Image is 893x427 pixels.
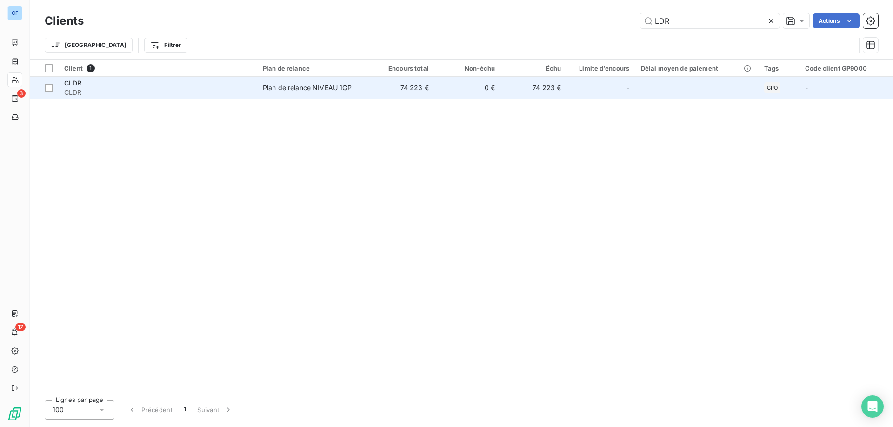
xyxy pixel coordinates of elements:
div: Plan de relance NIVEAU 1GP [263,83,352,92]
img: Logo LeanPay [7,407,22,421]
div: Plan de relance [263,65,363,72]
div: Tags [764,65,794,72]
h3: Clients [45,13,84,29]
button: Filtrer [144,38,187,53]
button: Suivant [192,400,239,420]
div: Code client GP9000 [805,65,887,72]
button: Actions [813,13,860,28]
button: Précédent [122,400,178,420]
span: CLDR [64,79,82,87]
span: 100 [53,405,64,414]
button: 1 [178,400,192,420]
span: - [626,83,629,92]
td: 74 223 € [368,77,434,99]
button: [GEOGRAPHIC_DATA] [45,38,133,53]
div: Non-échu [440,65,495,72]
span: 1 [87,64,95,72]
div: Délai moyen de paiement [641,65,753,72]
input: Rechercher [640,13,780,28]
span: Client [64,65,83,72]
span: 3 [17,89,26,98]
span: - [805,84,808,92]
span: GPO [767,85,778,91]
div: Limite d’encours [572,65,629,72]
span: CLDR [64,88,252,97]
div: Open Intercom Messenger [861,395,884,418]
span: 1 [184,405,186,414]
span: 17 [15,323,26,331]
div: CF [7,6,22,20]
td: 74 223 € [500,77,566,99]
div: Échu [506,65,561,72]
div: Encours total [374,65,429,72]
td: 0 € [434,77,500,99]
